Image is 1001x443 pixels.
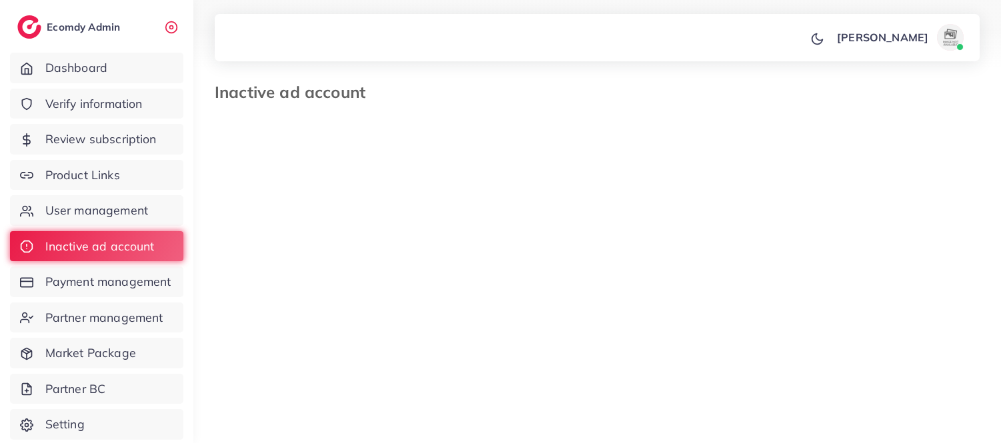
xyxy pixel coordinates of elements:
[45,167,120,184] span: Product Links
[10,338,183,368] a: Market Package
[45,344,136,362] span: Market Package
[10,53,183,83] a: Dashboard
[45,131,157,148] span: Review subscription
[830,24,969,51] a: [PERSON_NAME]avatar
[10,195,183,226] a: User management
[10,89,183,119] a: Verify information
[45,95,143,113] span: Verify information
[10,409,183,440] a: Setting
[10,374,183,404] a: Partner BC
[17,15,41,39] img: logo
[10,266,183,297] a: Payment management
[45,380,106,398] span: Partner BC
[45,238,155,255] span: Inactive ad account
[45,416,85,433] span: Setting
[937,24,964,51] img: avatar
[45,273,171,290] span: Payment management
[837,29,928,45] p: [PERSON_NAME]
[10,231,183,262] a: Inactive ad account
[47,21,123,33] h2: Ecomdy Admin
[10,160,183,191] a: Product Links
[45,202,148,219] span: User management
[10,302,183,333] a: Partner management
[45,59,107,77] span: Dashboard
[215,83,376,102] h3: Inactive ad account
[45,309,163,326] span: Partner management
[17,15,123,39] a: logoEcomdy Admin
[10,124,183,155] a: Review subscription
